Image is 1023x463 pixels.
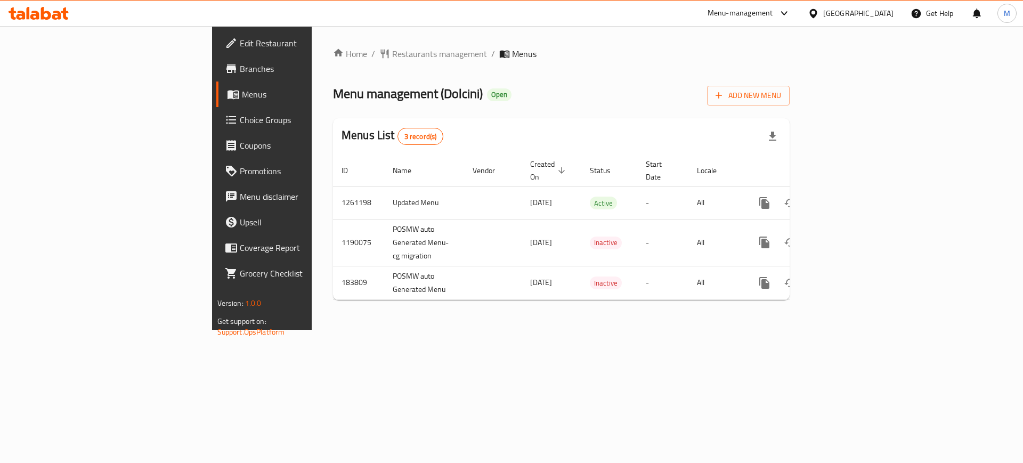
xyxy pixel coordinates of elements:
[646,158,676,183] span: Start Date
[216,209,383,235] a: Upsell
[777,190,803,216] button: Change Status
[384,186,464,219] td: Updated Menu
[637,219,688,266] td: -
[777,270,803,296] button: Change Status
[823,7,894,19] div: [GEOGRAPHIC_DATA]
[590,277,622,289] span: Inactive
[240,190,375,203] span: Menu disclaimer
[487,88,511,101] div: Open
[752,190,777,216] button: more
[752,270,777,296] button: more
[398,132,443,142] span: 3 record(s)
[242,88,375,101] span: Menus
[491,47,495,60] li: /
[530,158,569,183] span: Created On
[245,296,262,310] span: 1.0.0
[708,7,773,20] div: Menu-management
[240,165,375,177] span: Promotions
[637,186,688,219] td: -
[216,235,383,261] a: Coverage Report
[216,133,383,158] a: Coupons
[333,47,790,60] nav: breadcrumb
[530,235,552,249] span: [DATE]
[217,314,266,328] span: Get support on:
[384,219,464,266] td: POSMW auto Generated Menu-cg migration
[379,47,487,60] a: Restaurants management
[707,86,790,105] button: Add New Menu
[216,158,383,184] a: Promotions
[216,30,383,56] a: Edit Restaurant
[342,164,362,177] span: ID
[240,241,375,254] span: Coverage Report
[590,197,617,209] span: Active
[216,261,383,286] a: Grocery Checklist
[688,266,743,299] td: All
[487,90,511,99] span: Open
[216,184,383,209] a: Menu disclaimer
[637,266,688,299] td: -
[590,164,624,177] span: Status
[473,164,509,177] span: Vendor
[688,219,743,266] td: All
[392,47,487,60] span: Restaurants management
[1004,7,1010,19] span: M
[240,216,375,229] span: Upsell
[240,37,375,50] span: Edit Restaurant
[216,56,383,82] a: Branches
[512,47,537,60] span: Menus
[217,325,285,339] a: Support.OpsPlatform
[240,113,375,126] span: Choice Groups
[240,267,375,280] span: Grocery Checklist
[397,128,444,145] div: Total records count
[342,127,443,145] h2: Menus List
[384,266,464,299] td: POSMW auto Generated Menu
[590,237,622,249] span: Inactive
[760,124,785,149] div: Export file
[216,82,383,107] a: Menus
[743,155,863,187] th: Actions
[530,275,552,289] span: [DATE]
[530,196,552,209] span: [DATE]
[240,139,375,152] span: Coupons
[333,82,483,105] span: Menu management ( Dolcini )
[752,230,777,255] button: more
[217,296,243,310] span: Version:
[240,62,375,75] span: Branches
[393,164,425,177] span: Name
[777,230,803,255] button: Change Status
[697,164,730,177] span: Locale
[716,89,781,102] span: Add New Menu
[216,107,383,133] a: Choice Groups
[333,155,863,300] table: enhanced table
[688,186,743,219] td: All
